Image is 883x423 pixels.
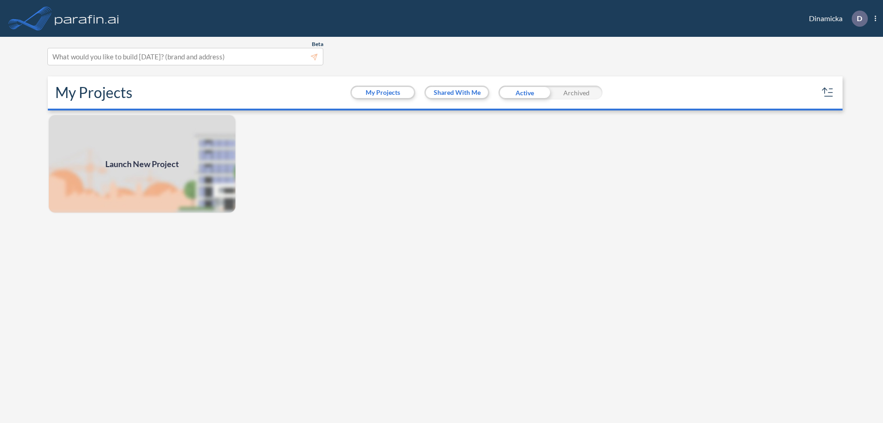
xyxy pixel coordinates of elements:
[352,87,414,98] button: My Projects
[55,84,132,101] h2: My Projects
[48,114,236,214] a: Launch New Project
[550,86,602,99] div: Archived
[426,87,488,98] button: Shared With Me
[105,158,179,170] span: Launch New Project
[857,14,862,23] p: D
[820,85,835,100] button: sort
[499,86,550,99] div: Active
[312,41,323,48] span: Beta
[795,11,876,27] div: Dinamicka
[53,9,121,28] img: logo
[48,114,236,214] img: add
